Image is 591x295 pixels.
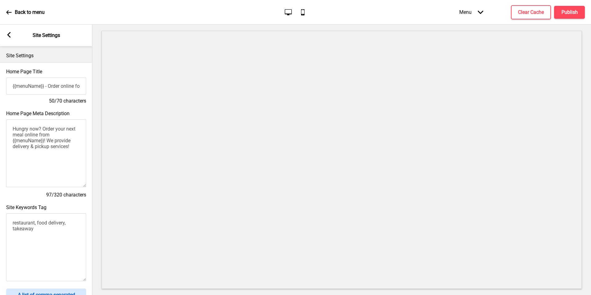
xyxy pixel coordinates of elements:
[6,4,45,21] a: Back to menu
[511,5,551,19] button: Clear Cache
[6,69,42,75] label: Home Page Title
[554,6,585,19] button: Publish
[561,9,578,16] h4: Publish
[33,32,60,39] p: Site Settings
[6,119,86,187] textarea: Hungry now? Order your next meal online from {{menuName}}! We provide delivery & pickup services!
[6,204,46,210] label: Site Keywords Tag
[6,213,86,281] textarea: restaurant, food delivery, takeaway
[6,111,70,116] label: Home Page Meta Description
[6,192,86,198] h4: 97/320 characters
[6,52,86,59] p: Site Settings
[518,9,544,16] h4: Clear Cache
[453,3,489,21] div: Menu
[6,98,86,104] h4: 50/70 characters
[15,9,45,16] p: Back to menu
